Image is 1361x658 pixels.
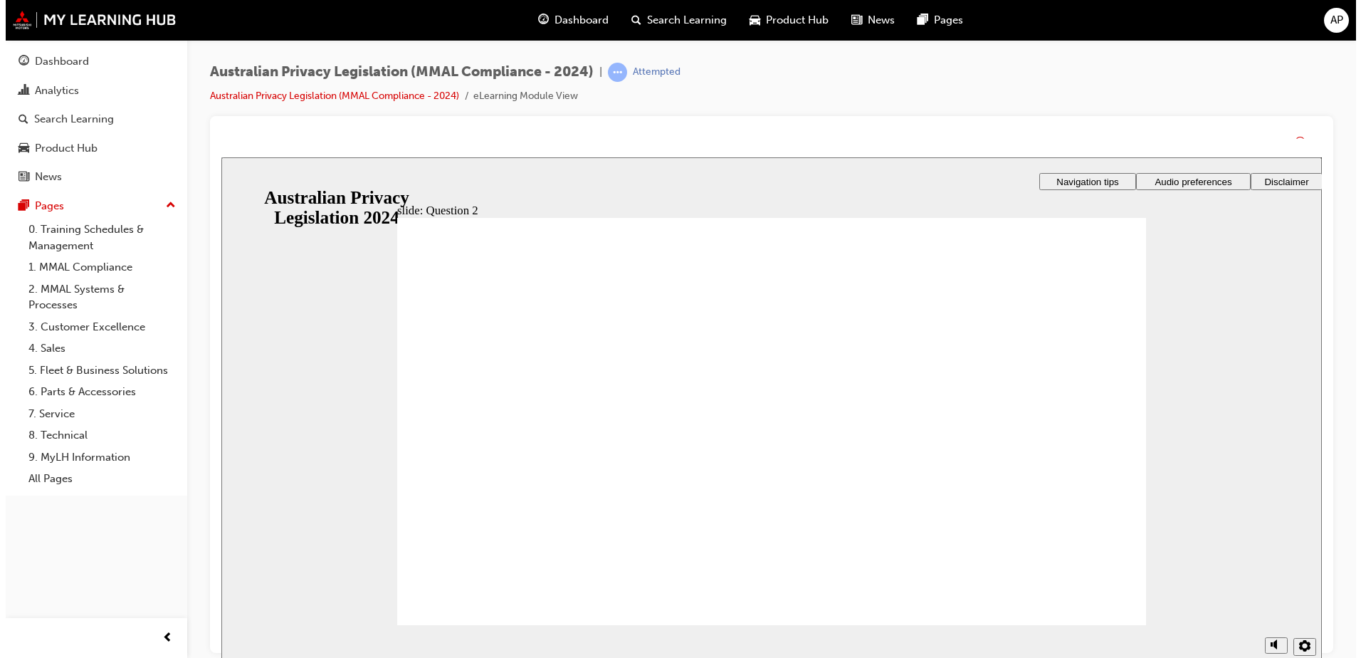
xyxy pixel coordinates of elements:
a: Dashboard [6,48,176,75]
a: 7. Service [17,403,176,425]
span: Australian Privacy Legislation (MMAL Compliance - 2024) [204,64,588,80]
span: news-icon [846,11,856,29]
a: 6. Parts & Accessories [17,381,176,403]
div: Dashboard [29,53,83,70]
a: All Pages [17,468,176,490]
button: Disclaimer [1029,16,1101,33]
button: AP [1318,8,1343,33]
div: Product Hub [29,140,92,157]
span: Pages [928,12,957,28]
a: 1. MMAL Compliance [17,256,176,278]
span: car-icon [744,11,755,29]
a: 2. MMAL Systems & Processes [17,278,176,316]
span: News [862,12,889,28]
a: 0. Training Schedules & Management [17,219,176,256]
div: Analytics [29,83,73,99]
a: pages-iconPages [900,6,969,35]
span: AP [1325,12,1338,28]
span: news-icon [13,171,23,184]
div: Search Learning [28,111,108,127]
a: search-iconSearch Learning [614,6,732,35]
button: Pages [6,193,176,219]
span: | [594,64,597,80]
a: 9. MyLH Information [17,446,176,469]
a: Australian Privacy Legislation (MMAL Compliance - 2024) [204,90,453,102]
button: Navigation tips [818,16,915,33]
span: Search Learning [641,12,721,28]
a: Search Learning [6,106,176,132]
input: volume [1045,498,1137,509]
div: Pages [29,198,58,214]
span: learningRecordVerb_ATTEMPT-icon [602,63,621,82]
span: chart-icon [13,85,23,98]
button: DashboardAnalyticsSearch LearningProduct HubNews [6,46,176,193]
span: Dashboard [549,12,603,28]
span: guage-icon [532,11,543,29]
div: News [29,169,56,185]
label: Zoom to fit [1072,498,1100,540]
button: Settings [1072,481,1095,498]
a: Analytics [6,78,176,104]
span: guage-icon [13,56,23,68]
a: News [6,164,176,190]
span: Audio preferences [933,19,1010,30]
span: search-icon [13,113,23,126]
button: Audio preferences [915,16,1029,33]
li: eLearning Module View [468,88,572,105]
span: Navigation tips [835,19,897,30]
a: 3. Customer Excellence [17,316,176,338]
span: pages-icon [13,200,23,213]
span: up-icon [160,197,170,215]
a: 4. Sales [17,338,176,360]
a: 8. Technical [17,424,176,446]
span: pages-icon [912,11,923,29]
a: 5. Fleet & Business Solutions [17,360,176,382]
button: Mute (Ctrl+Alt+M) [1044,480,1066,496]
a: Product Hub [6,135,176,162]
a: guage-iconDashboard [521,6,614,35]
a: car-iconProduct Hub [732,6,834,35]
a: news-iconNews [834,6,900,35]
span: search-icon [626,11,636,29]
span: car-icon [13,142,23,155]
span: prev-icon [157,630,167,647]
span: Product Hub [760,12,823,28]
div: misc controls [1036,468,1093,514]
div: Attempted [627,66,675,79]
span: Disclaimer [1043,19,1087,30]
img: mmal [7,11,171,29]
